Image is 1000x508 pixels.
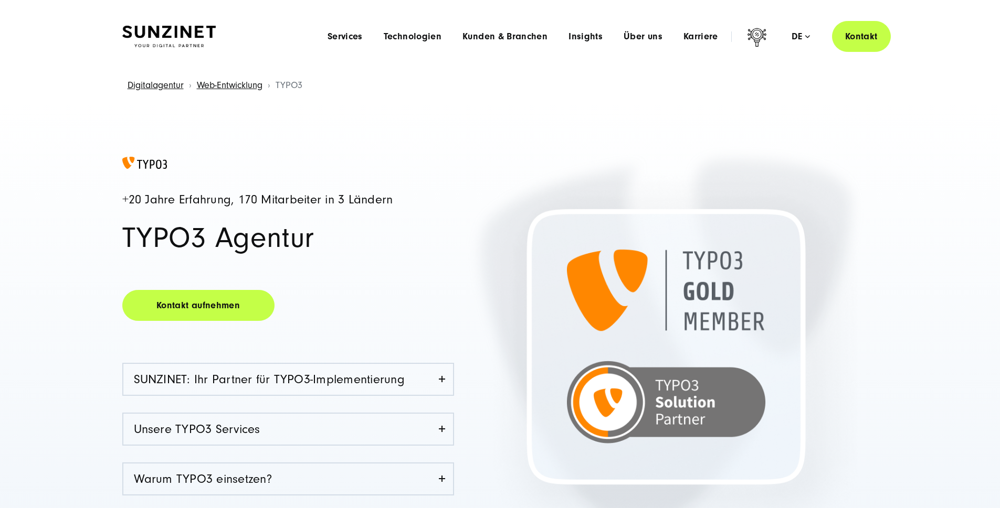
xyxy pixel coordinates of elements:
[569,31,603,42] a: Insights
[832,21,891,52] a: Kontakt
[123,463,453,494] a: Warum TYPO3 einsetzen?
[197,80,262,91] a: Web-Entwicklung
[276,80,302,91] span: TYPO3
[122,26,216,48] img: SUNZINET Full Service Digital Agentur
[128,80,184,91] a: Digitalagentur
[122,157,167,169] img: TYPO3 Agentur Logo farbig
[123,364,453,395] a: SUNZINET: Ihr Partner für TYPO3-Implementierung
[683,31,718,42] a: Karriere
[462,31,548,42] a: Kunden & Branchen
[122,290,275,321] a: Kontakt aufnehmen
[384,31,441,42] a: Technologien
[624,31,662,42] a: Über uns
[792,31,810,42] div: de
[122,223,454,253] h1: TYPO3 Agentur
[328,31,363,42] a: Services
[123,414,453,445] a: Unsere TYPO3 Services
[122,193,454,207] h4: +20 Jahre Erfahrung, 170 Mitarbeiter in 3 Ländern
